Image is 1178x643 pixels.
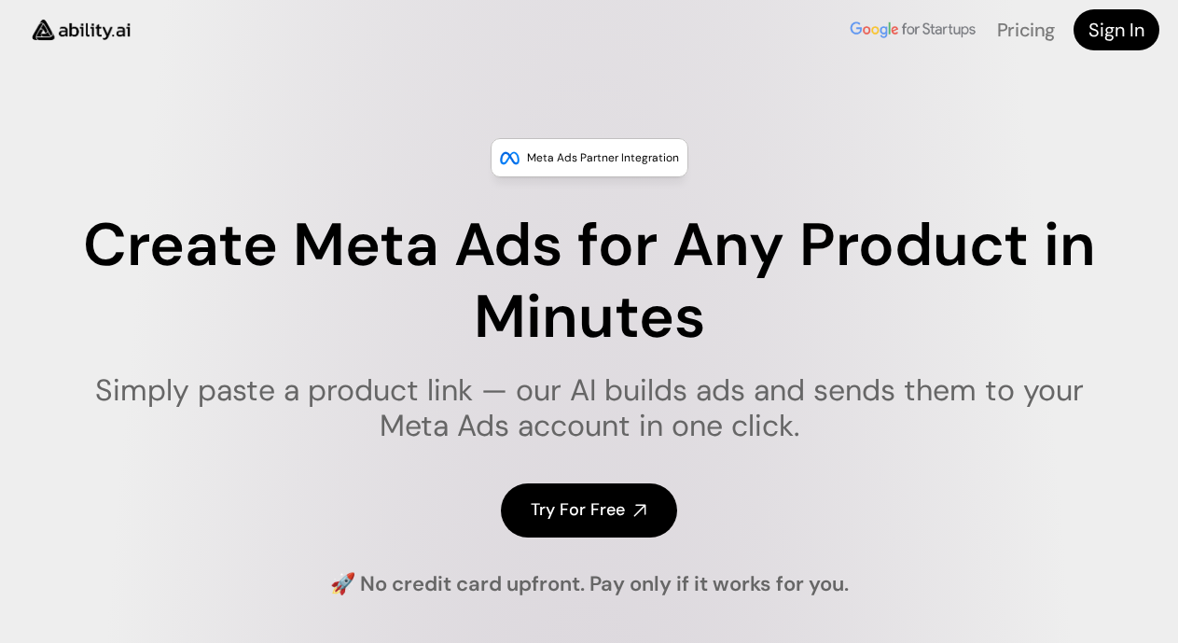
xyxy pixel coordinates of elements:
[527,148,679,167] p: Meta Ads Partner Integration
[501,483,677,537] a: Try For Free
[59,210,1119,354] h1: Create Meta Ads for Any Product in Minutes
[531,498,625,522] h4: Try For Free
[997,18,1055,42] a: Pricing
[330,570,849,599] h4: 🚀 No credit card upfront. Pay only if it works for you.
[1074,9,1159,50] a: Sign In
[1088,17,1144,43] h4: Sign In
[59,372,1119,444] h1: Simply paste a product link — our AI builds ads and sends them to your Meta Ads account in one cl...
